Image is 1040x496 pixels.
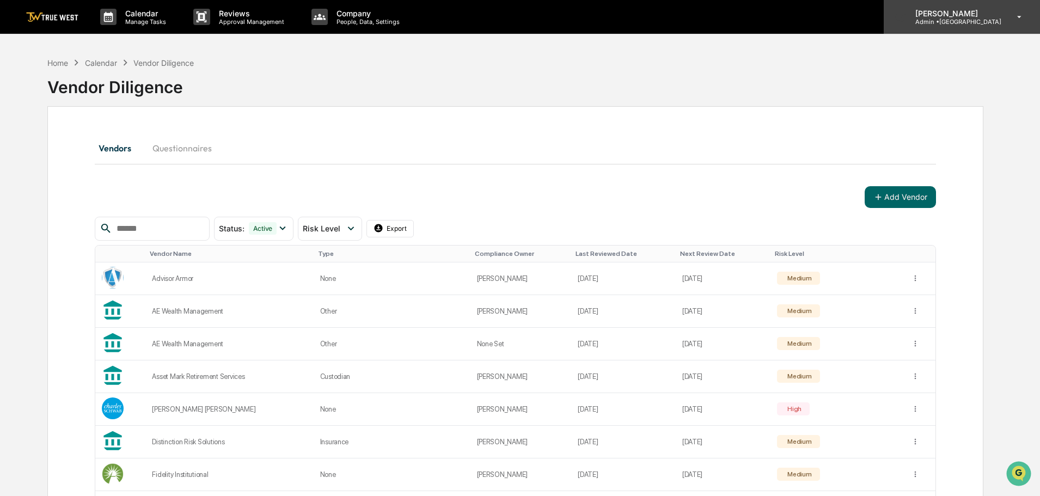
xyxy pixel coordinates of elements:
[90,148,94,157] span: •
[785,274,811,282] div: Medium
[470,295,572,328] td: [PERSON_NAME]
[90,223,135,234] span: Attestations
[152,438,307,446] div: Distinction Risk Solutions
[328,18,405,26] p: People, Data, Settings
[785,372,811,380] div: Medium
[785,307,811,315] div: Medium
[571,295,676,328] td: [DATE]
[7,239,73,259] a: 🔎Data Lookup
[470,458,572,491] td: [PERSON_NAME]
[11,83,30,103] img: 1746055101610-c473b297-6a78-478c-a979-82029cc54cd1
[785,405,802,413] div: High
[95,135,936,161] div: secondary tabs example
[1005,460,1035,489] iframe: Open customer support
[314,295,470,328] td: Other
[150,250,309,258] div: Toggle SortBy
[571,458,676,491] td: [DATE]
[314,426,470,458] td: Insurance
[907,18,1001,26] p: Admin • [GEOGRAPHIC_DATA]
[907,9,1001,18] p: [PERSON_NAME]
[104,250,141,258] div: Toggle SortBy
[11,224,20,232] div: 🖐️
[571,393,676,426] td: [DATE]
[314,393,470,426] td: None
[152,405,307,413] div: [PERSON_NAME] [PERSON_NAME]
[96,148,119,157] span: [DATE]
[49,83,179,94] div: Start new chat
[11,23,198,40] p: How can we help?
[77,270,132,278] a: Powered byPylon
[102,267,124,289] img: Vendor Logo
[95,135,144,161] button: Vendors
[470,360,572,393] td: [PERSON_NAME]
[144,135,221,161] button: Questionnaires
[185,87,198,100] button: Start new chat
[49,94,150,103] div: We're available if you need us!
[314,328,470,360] td: Other
[26,12,78,22] img: logo
[47,58,68,68] div: Home
[47,69,983,97] div: Vendor Diligence
[11,167,28,185] img: Tammy Steffen
[676,295,770,328] td: [DATE]
[152,340,307,348] div: AE Wealth Management
[571,360,676,393] td: [DATE]
[314,458,470,491] td: None
[152,372,307,381] div: Asset Mark Retirement Services
[79,224,88,232] div: 🗄️
[785,340,811,347] div: Medium
[314,262,470,295] td: None
[328,9,405,18] p: Company
[34,177,88,186] span: [PERSON_NAME]
[34,148,88,157] span: [PERSON_NAME]
[676,426,770,458] td: [DATE]
[576,250,671,258] div: Toggle SortBy
[152,307,307,315] div: AE Wealth Management
[96,177,119,186] span: [DATE]
[11,121,73,130] div: Past conversations
[117,18,172,26] p: Manage Tasks
[470,426,572,458] td: [PERSON_NAME]
[152,274,307,283] div: Advisor Armor
[913,250,932,258] div: Toggle SortBy
[314,360,470,393] td: Custodian
[676,360,770,393] td: [DATE]
[22,243,69,254] span: Data Lookup
[571,328,676,360] td: [DATE]
[75,218,139,238] a: 🗄️Attestations
[785,470,811,478] div: Medium
[108,270,132,278] span: Pylon
[775,250,900,258] div: Toggle SortBy
[470,262,572,295] td: [PERSON_NAME]
[571,262,676,295] td: [DATE]
[470,393,572,426] td: [PERSON_NAME]
[219,224,244,233] span: Status :
[785,438,811,445] div: Medium
[303,224,340,233] span: Risk Level
[23,83,42,103] img: 8933085812038_c878075ebb4cc5468115_72.jpg
[133,58,194,68] div: Vendor Diligence
[470,328,572,360] td: None Set
[11,138,28,155] img: Tammy Steffen
[865,186,936,208] button: Add Vendor
[210,18,290,26] p: Approval Management
[249,222,277,235] div: Active
[366,220,414,237] button: Export
[22,223,70,234] span: Preclearance
[676,328,770,360] td: [DATE]
[169,119,198,132] button: See all
[210,9,290,18] p: Reviews
[680,250,766,258] div: Toggle SortBy
[152,470,307,479] div: Fidelity Institutional
[90,177,94,186] span: •
[676,458,770,491] td: [DATE]
[676,262,770,295] td: [DATE]
[7,218,75,238] a: 🖐️Preclearance
[571,426,676,458] td: [DATE]
[85,58,117,68] div: Calendar
[475,250,567,258] div: Toggle SortBy
[102,463,124,485] img: Vendor Logo
[102,397,124,419] img: Vendor Logo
